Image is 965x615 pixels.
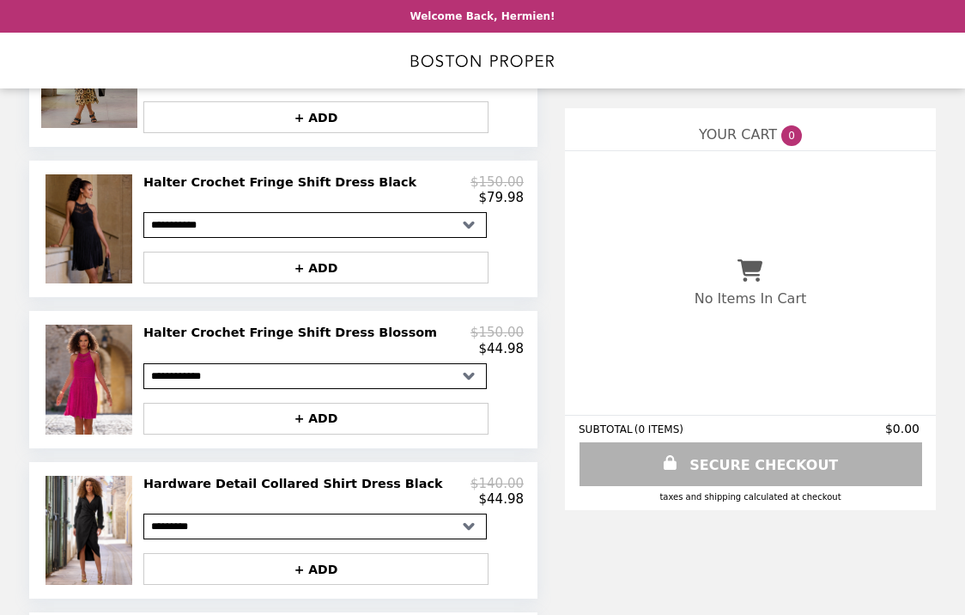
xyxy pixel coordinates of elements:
[479,341,525,356] p: $44.98
[410,43,555,78] img: Brand Logo
[699,126,777,143] span: YOUR CART
[695,290,806,307] p: No Items In Cart
[410,10,555,22] p: Welcome Back, Hermien!
[143,403,489,435] button: + ADD
[143,101,489,133] button: + ADD
[579,492,922,502] div: Taxes and Shipping calculated at checkout
[143,325,444,340] h2: Halter Crochet Fringe Shift Dress Blossom
[143,363,487,389] select: Select a product variant
[781,125,802,146] span: 0
[479,491,525,507] p: $44.98
[470,476,524,491] p: $140.00
[46,174,137,283] img: Halter Crochet Fringe Shift Dress Black
[634,423,683,435] span: ( 0 ITEMS )
[46,476,137,585] img: Hardware Detail Collared Shirt Dress Black
[579,423,634,435] span: SUBTOTAL
[143,212,487,238] select: Select a product variant
[143,553,489,585] button: + ADD
[470,174,524,190] p: $150.00
[143,476,450,491] h2: Hardware Detail Collared Shirt Dress Black
[143,514,487,539] select: Select a product variant
[470,325,524,340] p: $150.00
[143,252,489,283] button: + ADD
[479,190,525,205] p: $79.98
[885,422,922,435] span: $0.00
[143,174,423,190] h2: Halter Crochet Fringe Shift Dress Black
[46,325,137,434] img: Halter Crochet Fringe Shift Dress Blossom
